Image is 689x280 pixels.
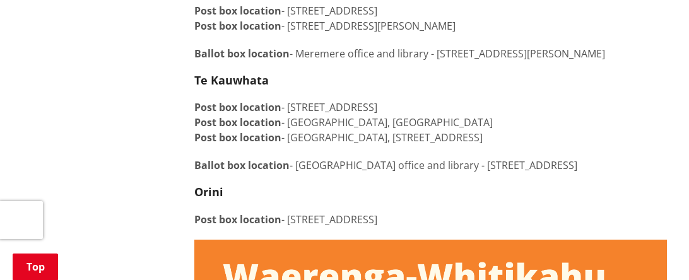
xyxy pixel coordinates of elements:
p: - [STREET_ADDRESS] - [GEOGRAPHIC_DATA], [GEOGRAPHIC_DATA] - [GEOGRAPHIC_DATA], [STREET_ADDRESS] [194,100,667,145]
p: - Meremere office and library - [STREET_ADDRESS][PERSON_NAME] [194,46,667,61]
iframe: Messenger Launcher [631,227,676,272]
strong: Orini [194,184,223,199]
strong: Ballot box location [194,47,290,61]
strong: Post box location [194,19,281,33]
strong: Post box location [194,131,281,144]
p: - [GEOGRAPHIC_DATA] office and library - [STREET_ADDRESS] [194,158,667,173]
strong: Post box location [194,115,281,129]
strong: Post box location [194,100,281,114]
a: Top [13,254,58,280]
p: - [STREET_ADDRESS] [194,212,667,227]
strong: Ballot box location [194,158,290,172]
strong: Post box location [194,4,281,18]
p: - [STREET_ADDRESS] - [STREET_ADDRESS][PERSON_NAME] [194,3,667,33]
strong: Post box location [194,213,281,226]
strong: Te Kauwhata [194,73,269,88]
